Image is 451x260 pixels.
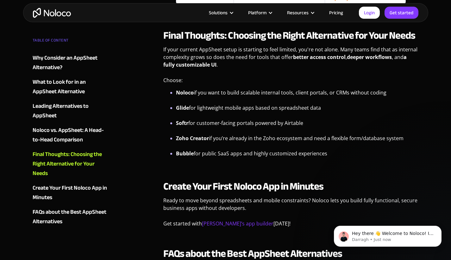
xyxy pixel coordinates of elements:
li: if you want to build scalable internal tools, client portals, or CRMs without coding [176,89,419,104]
div: Platform [240,9,279,17]
li: for public SaaS apps and highly customized experiences [176,150,419,165]
a: Create Your First Noloco App in Minutes [33,183,109,202]
a: home [33,8,71,18]
a: Login [359,7,380,19]
a: Leading Alternatives to AppSheet [33,101,109,120]
a: Noloco vs. AppSheet: A Head-to-Head Comparison [33,126,109,145]
div: Resources [279,9,321,17]
strong: Create Your First Noloco App in Minutes [163,177,324,196]
a: [PERSON_NAME]’s app builder [202,220,273,227]
p: If your current AppSheet setup is starting to feel limited, you're not alone. Many teams find tha... [163,46,419,73]
strong: Final Thoughts: Choosing the Right Alternative for Your Needs [163,26,415,45]
div: Platform [248,9,266,17]
strong: a fully customizable UI [163,54,407,68]
div: Solutions [201,9,240,17]
div: Solutions [209,9,228,17]
strong: Bubble [176,150,194,157]
div: TABLE OF CONTENT [33,36,109,48]
strong: Glide [176,104,189,111]
strong: Zoho Creator [176,135,209,142]
a: Final Thoughts: Choosing the Right Alternative for Your Needs [33,150,109,178]
div: Resources [287,9,309,17]
li: for customer-facing portals powered by Airtable [176,119,419,134]
li: for lightweight mobile apps based on spreadsheet data [176,104,419,119]
p: Ready to move beyond spreadsheets and mobile constraints? Noloco lets you build fully functional,... [163,197,419,217]
a: FAQs about the Best AppSheet Alternatives [33,207,109,226]
a: What to Look for in an AppSheet Alternative [33,77,109,96]
p: Choose: [163,76,419,89]
strong: deeper workflows [347,54,392,61]
strong: better access control [293,54,346,61]
iframe: Intercom notifications message [324,212,451,257]
a: Get started [385,7,418,19]
strong: Noloco [176,89,194,96]
p: Get started with [DATE]! [163,220,419,232]
li: if you’re already in the Zoho ecosystem and need a flexible form/database system [176,134,419,150]
a: Why Consider an AppSheet Alternative? [33,53,109,72]
strong: Softr [176,120,188,127]
a: Pricing [321,9,351,17]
